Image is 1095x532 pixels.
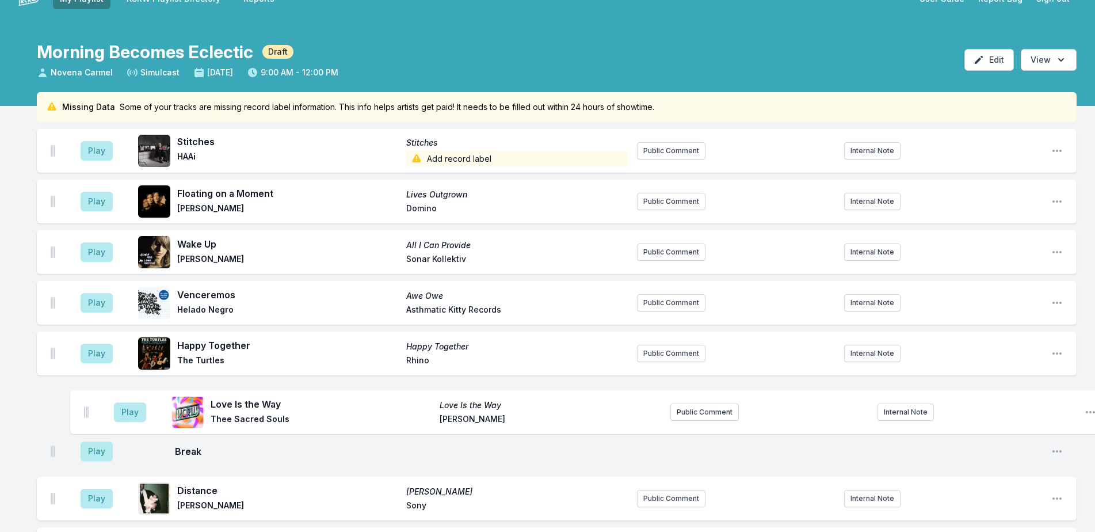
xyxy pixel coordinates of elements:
[1051,493,1063,504] button: Open playlist item options
[37,41,253,62] h1: Morning Becomes Eclectic
[81,293,113,313] button: Play
[138,185,170,218] img: Lives Outgrown
[177,288,399,302] span: Venceremos
[406,355,628,368] span: Rhino
[844,345,901,362] button: Internal Note
[844,294,901,311] button: Internal Note
[637,490,705,507] button: Public Comment
[177,203,399,216] span: [PERSON_NAME]
[177,304,399,318] span: Helado Negro
[177,500,399,514] span: [PERSON_NAME]
[844,193,901,210] button: Internal Note
[406,500,628,514] span: Sony
[81,489,113,508] button: Play
[247,67,338,78] span: 9:00 AM - 12:00 PM
[138,135,170,167] img: Stitches
[177,355,399,368] span: The Turtles
[637,244,705,261] button: Public Comment
[138,236,170,268] img: All I Can Provide
[81,192,113,211] button: Play
[120,101,654,113] span: Some of your tracks are missing record label information. This info helps artists get paid! It ne...
[262,45,293,59] span: Draft
[406,189,628,200] span: Lives Outgrown
[177,339,399,352] span: Happy Together
[637,193,705,210] button: Public Comment
[637,294,705,311] button: Public Comment
[177,187,399,200] span: Floating on a Moment
[406,341,628,352] span: Happy Together
[138,482,170,515] img: Dawn
[81,442,113,461] button: Play
[81,141,113,161] button: Play
[37,67,113,78] span: Novena Carmel
[1051,297,1063,309] button: Open playlist item options
[406,486,628,497] span: [PERSON_NAME]
[637,345,705,362] button: Public Comment
[844,142,901,159] button: Internal Note
[964,49,1014,71] button: Edit
[1051,145,1063,157] button: Open playlist item options
[81,344,113,363] button: Play
[844,244,901,261] button: Internal Note
[127,67,180,78] span: Simulcast
[1051,348,1063,359] button: Open playlist item options
[637,142,705,159] button: Public Comment
[406,304,628,318] span: Asthmatic Kitty Records
[177,135,399,149] span: Stitches
[62,101,115,113] span: Missing Data
[1051,246,1063,258] button: Open playlist item options
[1021,49,1077,71] button: Open options
[406,240,628,251] span: All I Can Provide
[844,490,901,507] button: Internal Note
[1051,196,1063,207] button: Open playlist item options
[406,253,628,267] span: Sonar Kollektiv
[406,203,628,216] span: Domino
[1051,446,1063,457] button: Open playlist item options
[175,444,1042,458] span: Break
[177,237,399,251] span: Wake Up
[138,287,170,319] img: Awe Owe
[177,151,399,167] span: HAAi
[177,484,399,497] span: Distance
[138,337,170,370] img: Happy Together
[81,242,113,262] button: Play
[406,151,628,167] span: Add record label
[406,137,628,149] span: Stitches
[177,253,399,267] span: [PERSON_NAME]
[193,67,233,78] span: [DATE]
[406,290,628,302] span: Awe Owe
